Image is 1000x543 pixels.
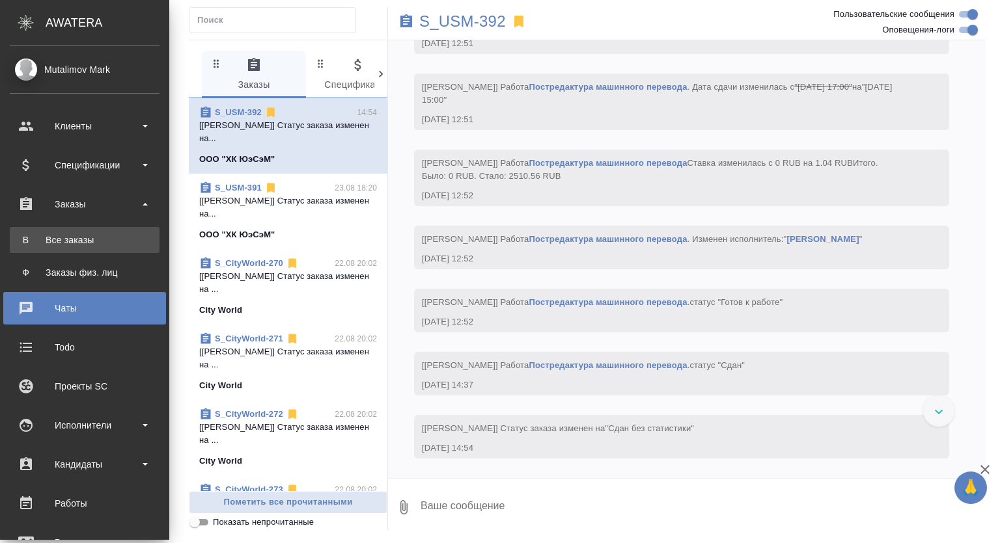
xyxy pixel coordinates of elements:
[189,174,387,249] div: S_USM-39123.08 18:20[[PERSON_NAME]] Статус заказа изменен на...ООО "ХК ЮэСэМ"
[422,234,862,244] span: [[PERSON_NAME]] Работа . Изменен исполнитель:
[199,304,242,317] p: City World
[784,234,863,244] span: " "
[10,494,160,513] div: Работы
[689,360,745,370] span: статус "Сдан"
[264,106,277,119] svg: Отписаться
[16,233,153,246] div: Все заказы
[529,360,687,370] a: Постредактура машинного перевода
[335,181,377,194] p: 23.08 18:20
[422,189,904,202] div: [DATE] 12:52
[529,82,687,92] a: Постредактура машинного перевода
[422,252,904,265] div: [DATE] 12:52
[10,338,160,357] div: Todo
[422,82,895,105] span: [[PERSON_NAME]] Работа . Дата сдачи изменилась с на
[199,153,275,166] p: ООО "ХК ЮэСэМ"
[3,331,166,364] a: Todo
[46,10,169,36] div: AWATERA
[213,516,314,529] span: Показать непрочитанные
[286,332,299,345] svg: Отписаться
[10,259,160,285] a: ФЗаказы физ. лиц
[314,57,402,93] span: Спецификации
[215,484,283,494] a: S_CityWorld-273
[189,324,387,400] div: S_CityWorld-27122.08 20:02[[PERSON_NAME]] Статус заказа изменен на ...City World
[422,378,904,391] div: [DATE] 14:37
[882,23,954,36] span: Оповещения-логи
[199,270,377,296] p: [[PERSON_NAME]] Статус заказа изменен на ...
[189,249,387,324] div: S_CityWorld-27022.08 20:02[[PERSON_NAME]] Статус заказа изменен на ...City World
[215,183,262,192] a: S_USM-391
[199,421,377,447] p: [[PERSON_NAME]] Статус заказа изменен на ...
[794,82,852,92] span: "[DATE] 17:00"
[10,155,160,175] div: Спецификации
[10,227,160,253] a: ВВсе заказы
[3,487,166,520] a: Работы
[189,491,387,514] button: Пометить все прочитанными
[3,370,166,403] a: Проекты SC
[286,408,299,421] svg: Отписаться
[529,297,687,307] a: Постредактура машинного перевода
[689,297,783,307] span: статус "Готов к работе"
[215,107,262,117] a: S_USM-392
[422,423,694,433] span: [[PERSON_NAME]] Статус заказа изменен на
[215,334,283,343] a: S_CityWorld-271
[10,377,160,396] div: Проекты SC
[954,471,987,504] button: 🙏
[286,257,299,270] svg: Отписаться
[422,297,783,307] span: [[PERSON_NAME]] Работа .
[422,37,904,50] div: [DATE] 12:51
[335,332,377,345] p: 22.08 20:02
[529,158,687,168] a: Постредактура машинного перевода
[786,234,859,244] a: [PERSON_NAME]
[314,57,327,70] svg: Зажми и перетащи, чтобы поменять порядок вкладок
[422,315,904,328] div: [DATE] 12:52
[199,194,377,220] p: [[PERSON_NAME]] Статус заказа изменен на...
[335,408,377,421] p: 22.08 20:02
[10,455,160,474] div: Кандидаты
[215,258,283,268] a: S_CityWorld-270
[10,416,160,435] div: Исполнители
[199,345,377,371] p: [[PERSON_NAME]] Статус заказа изменен на ...
[960,474,982,501] span: 🙏
[264,181,277,194] svg: Отписаться
[189,400,387,475] div: S_CityWorld-27222.08 20:02[[PERSON_NAME]] Статус заказа изменен на ...City World
[199,119,377,145] p: [[PERSON_NAME]] Статус заказа изменен на...
[16,266,153,279] div: Заказы физ. лиц
[286,483,299,496] svg: Отписаться
[529,234,687,244] a: Постредактура машинного перевода
[10,62,160,77] div: Mutalimov Mark
[335,257,377,270] p: 22.08 20:02
[210,57,298,93] span: Заказы
[833,8,954,21] span: Пользовательские сообщения
[419,15,506,28] a: S_USM-392
[215,409,283,419] a: S_CityWorld-272
[3,292,166,324] a: Чаты
[335,483,377,496] p: 22.08 20:02
[197,11,355,29] input: Поиск
[199,455,242,468] p: City World
[199,379,242,392] p: City World
[196,495,380,510] span: Пометить все прочитанными
[605,423,694,433] span: "Сдан без статистики"
[10,194,160,214] div: Заказы
[422,442,904,455] div: [DATE] 14:54
[422,113,904,126] div: [DATE] 12:51
[189,98,387,174] div: S_USM-39214:54[[PERSON_NAME]] Статус заказа изменен на...ООО "ХК ЮэСэМ"
[10,116,160,136] div: Клиенты
[357,106,377,119] p: 14:54
[10,298,160,318] div: Чаты
[210,57,223,70] svg: Зажми и перетащи, чтобы поменять порядок вкладок
[422,360,745,370] span: [[PERSON_NAME]] Работа .
[199,228,275,241] p: ООО "ХК ЮэСэМ"
[422,158,881,181] span: [[PERSON_NAME]] Работа Ставка изменилась с 0 RUB на 1.04 RUB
